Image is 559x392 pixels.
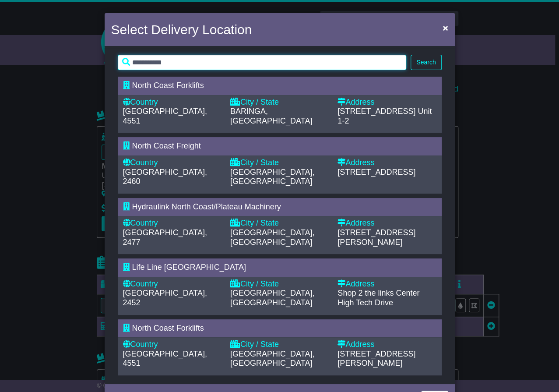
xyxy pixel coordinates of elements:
[123,107,207,125] span: [GEOGRAPHIC_DATA], 4551
[338,98,436,107] div: Address
[230,279,329,289] div: City / State
[338,350,415,368] span: [STREET_ADDRESS][PERSON_NAME]
[230,228,314,247] span: [GEOGRAPHIC_DATA], [GEOGRAPHIC_DATA]
[123,340,221,350] div: Country
[132,81,204,90] span: North Coast Forklifts
[230,350,314,368] span: [GEOGRAPHIC_DATA], [GEOGRAPHIC_DATA]
[123,279,221,289] div: Country
[230,107,312,125] span: BARINGA, [GEOGRAPHIC_DATA]
[132,324,204,332] span: North Coast Forklifts
[123,228,207,247] span: [GEOGRAPHIC_DATA], 2477
[230,98,329,107] div: City / State
[123,98,221,107] div: Country
[123,158,221,168] div: Country
[230,219,329,228] div: City / State
[338,107,432,125] span: Unit 1-2
[230,168,314,186] span: [GEOGRAPHIC_DATA], [GEOGRAPHIC_DATA]
[111,20,252,39] h4: Select Delivery Location
[443,23,448,33] span: ×
[230,158,329,168] div: City / State
[123,350,207,368] span: [GEOGRAPHIC_DATA], 4551
[123,168,207,186] span: [GEOGRAPHIC_DATA], 2460
[230,289,314,307] span: [GEOGRAPHIC_DATA], [GEOGRAPHIC_DATA]
[132,202,281,211] span: Hydraulink North Coast/Plateau Machinery
[411,55,441,70] button: Search
[230,340,329,350] div: City / State
[338,228,415,247] span: [STREET_ADDRESS][PERSON_NAME]
[338,219,436,228] div: Address
[123,219,221,228] div: Country
[338,107,415,116] span: [STREET_ADDRESS]
[132,263,246,272] span: Life Line [GEOGRAPHIC_DATA]
[338,158,436,168] div: Address
[123,289,207,307] span: [GEOGRAPHIC_DATA], 2452
[338,168,415,177] span: [STREET_ADDRESS]
[338,298,393,307] span: High Tech Drive
[338,289,419,297] span: Shop 2 the links Center
[132,141,201,150] span: North Coast Freight
[438,19,452,37] button: Close
[338,340,436,350] div: Address
[338,279,436,289] div: Address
